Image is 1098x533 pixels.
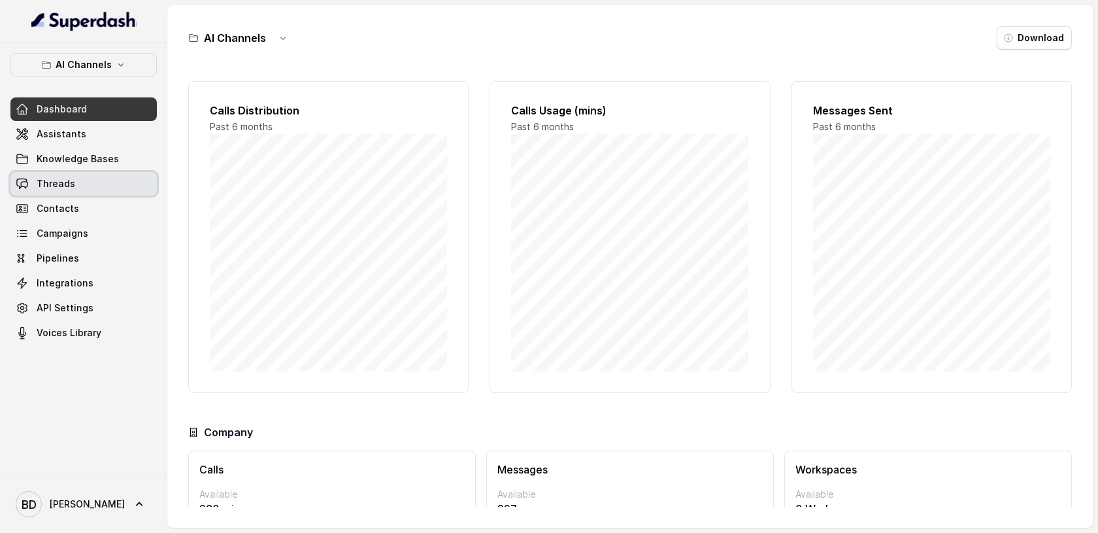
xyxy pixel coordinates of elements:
[56,57,112,73] p: AI Channels
[813,103,1050,118] h2: Messages Sent
[10,97,157,121] a: Dashboard
[795,501,1061,517] p: 0 Workspaces
[31,10,137,31] img: light.svg
[199,462,465,477] h3: Calls
[511,121,574,132] span: Past 6 months
[497,488,763,501] p: Available
[10,147,157,171] a: Knowledge Bases
[199,501,465,517] p: 280 mins
[10,53,157,77] button: AI Channels
[37,152,119,165] span: Knowledge Bases
[37,252,79,265] span: Pipelines
[10,321,157,345] a: Voices Library
[204,424,253,440] h3: Company
[204,30,266,46] h3: AI Channels
[22,498,37,511] text: BD
[10,122,157,146] a: Assistants
[37,177,75,190] span: Threads
[795,462,1061,477] h3: Workspaces
[37,301,93,315] span: API Settings
[497,501,763,517] p: 397 messages
[10,486,157,523] a: [PERSON_NAME]
[497,462,763,477] h3: Messages
[10,197,157,220] a: Contacts
[37,326,101,339] span: Voices Library
[37,227,88,240] span: Campaigns
[795,488,1061,501] p: Available
[10,222,157,245] a: Campaigns
[37,277,93,290] span: Integrations
[10,247,157,270] a: Pipelines
[37,103,87,116] span: Dashboard
[10,172,157,196] a: Threads
[813,121,876,132] span: Past 6 months
[10,296,157,320] a: API Settings
[210,103,447,118] h2: Calls Distribution
[210,121,273,132] span: Past 6 months
[10,271,157,295] a: Integrations
[37,202,79,215] span: Contacts
[511,103,748,118] h2: Calls Usage (mins)
[199,488,465,501] p: Available
[50,498,125,511] span: [PERSON_NAME]
[37,128,86,141] span: Assistants
[997,26,1072,50] button: Download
